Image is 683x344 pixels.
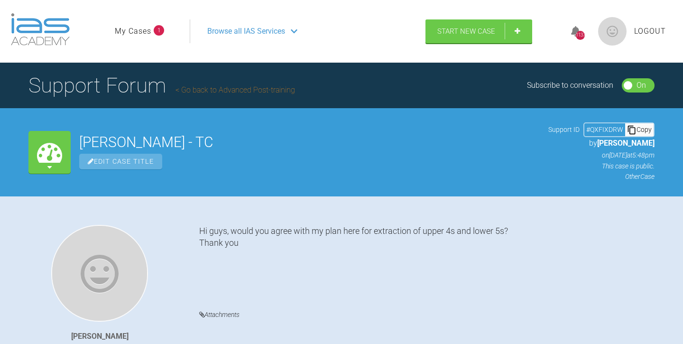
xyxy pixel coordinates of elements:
[548,161,655,171] p: This case is public.
[199,309,655,321] h4: Attachments
[597,139,655,148] span: [PERSON_NAME]
[625,123,654,136] div: Copy
[548,171,655,182] p: Other Case
[576,31,585,40] div: 1137
[637,79,646,92] div: On
[425,19,532,43] a: Start New Case
[199,225,655,295] div: Hi guys, would you agree with my plan here for extraction of upper 4s and lower 5s? Thank you
[115,25,151,37] a: My Cases
[634,25,666,37] a: Logout
[527,79,613,92] div: Subscribe to conversation
[51,225,148,322] img: Tom Crotty
[154,25,164,36] span: 1
[548,137,655,149] p: by
[437,27,495,36] span: Start New Case
[11,13,70,46] img: logo-light.3e3ef733.png
[175,85,295,94] a: Go back to Advanced Post-training
[548,150,655,160] p: on [DATE] at 5:48pm
[548,124,580,135] span: Support ID
[28,69,295,102] h1: Support Forum
[584,124,625,135] div: # QXFIXDRW
[79,135,540,149] h2: [PERSON_NAME] - TC
[71,330,129,343] div: [PERSON_NAME]
[207,25,285,37] span: Browse all IAS Services
[79,154,162,169] span: Edit Case Title
[598,17,627,46] img: profile.png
